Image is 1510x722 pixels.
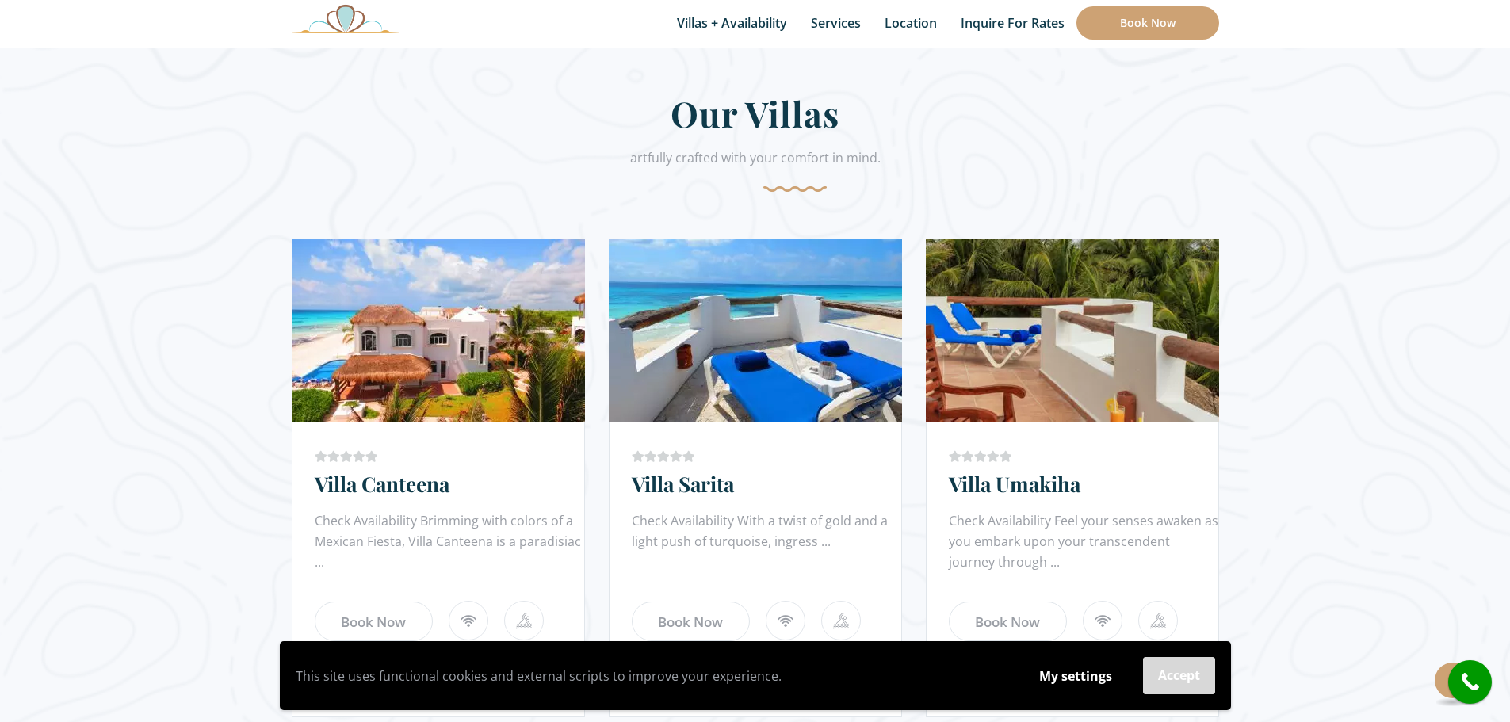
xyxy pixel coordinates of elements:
[315,602,433,641] a: Book Now
[1076,6,1219,40] a: Book Now
[315,510,584,574] div: Check Availability Brimming with colors of a Mexican Fiesta, Villa Canteena is a paradisiac ...
[1143,657,1215,694] button: Accept
[1452,664,1488,700] i: call
[632,602,750,641] a: Book Now
[632,470,734,498] a: Villa Sarita
[292,146,1219,192] div: artfully crafted with your comfort in mind.
[296,664,1008,688] p: This site uses functional cookies and external scripts to improve your experience.
[1448,660,1492,704] a: call
[632,510,901,574] div: Check Availability With a twist of gold and a light push of turquoise, ingress ...
[315,470,449,498] a: Villa Canteena
[949,470,1080,498] a: Villa Umakiha
[949,602,1067,641] a: Book Now
[1024,658,1127,694] button: My settings
[292,4,399,33] img: Awesome Logo
[292,91,1219,146] h2: Our Villas
[949,510,1218,574] div: Check Availability Feel your senses awaken as you embark upon your transcendent journey through ...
